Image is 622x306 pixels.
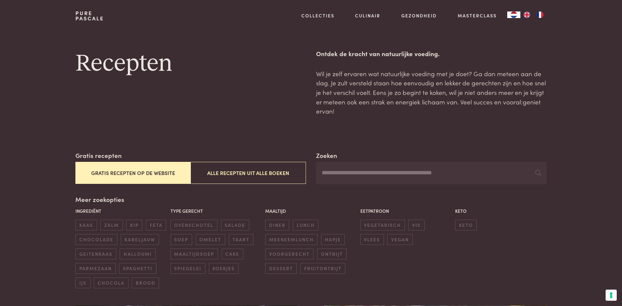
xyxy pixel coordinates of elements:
[229,234,253,245] span: taart
[191,162,306,184] button: Alle recepten uit alle boeken
[293,220,318,230] span: lunch
[196,234,225,245] span: omelet
[119,263,156,274] span: spaghetti
[171,208,262,214] p: Type gerecht
[265,263,297,274] span: dessert
[355,12,380,19] a: Culinair
[321,234,345,245] span: hapje
[316,69,546,116] p: Wil je zelf ervaren wat natuurlijke voeding met je doet? Ga dan meteen aan de slag. Je zult verst...
[316,151,337,160] label: Zoeken
[507,11,520,18] div: Language
[120,249,155,259] span: halloumi
[146,220,166,230] span: feta
[75,49,306,78] h1: Recepten
[507,11,520,18] a: NL
[316,49,440,58] strong: Ontdek de kracht van natuurlijke voeding.
[265,249,313,259] span: voorgerecht
[171,234,192,245] span: soep
[265,220,289,230] span: diner
[360,220,405,230] span: vegetarisch
[209,263,239,274] span: koekjes
[126,220,142,230] span: kip
[121,234,159,245] span: kabeljauw
[606,290,617,301] button: Uw voorkeuren voor toestemming voor trackingtechnologieën
[458,12,497,19] a: Masterclass
[75,11,104,21] a: PurePascale
[171,220,217,230] span: ovenschotel
[520,11,547,18] ul: Language list
[455,220,477,230] span: keto
[75,208,167,214] p: Ingrediënt
[100,220,123,230] span: zalm
[75,162,191,184] button: Gratis recepten op de website
[265,208,357,214] p: Maaltijd
[75,263,115,274] span: parmezaan
[507,11,547,18] aside: Language selected: Nederlands
[401,12,437,19] a: Gezondheid
[387,234,412,245] span: vegan
[222,249,243,259] span: cake
[408,220,424,230] span: vis
[520,11,533,18] a: EN
[455,208,547,214] p: Keto
[75,249,116,259] span: geitenkaas
[132,277,159,288] span: brood
[75,234,117,245] span: chocolade
[360,208,452,214] p: Eetpatroon
[221,220,249,230] span: salade
[265,234,317,245] span: meeneemlunch
[360,234,384,245] span: vlees
[533,11,547,18] a: FR
[75,220,97,230] span: kaas
[171,249,218,259] span: maaltijdsoep
[75,151,122,160] label: Gratis recepten
[300,263,345,274] span: fruitontbijt
[94,277,128,288] span: chocola
[317,249,347,259] span: ontbijt
[75,277,90,288] span: ijs
[301,12,334,19] a: Collecties
[171,263,205,274] span: spiegelei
